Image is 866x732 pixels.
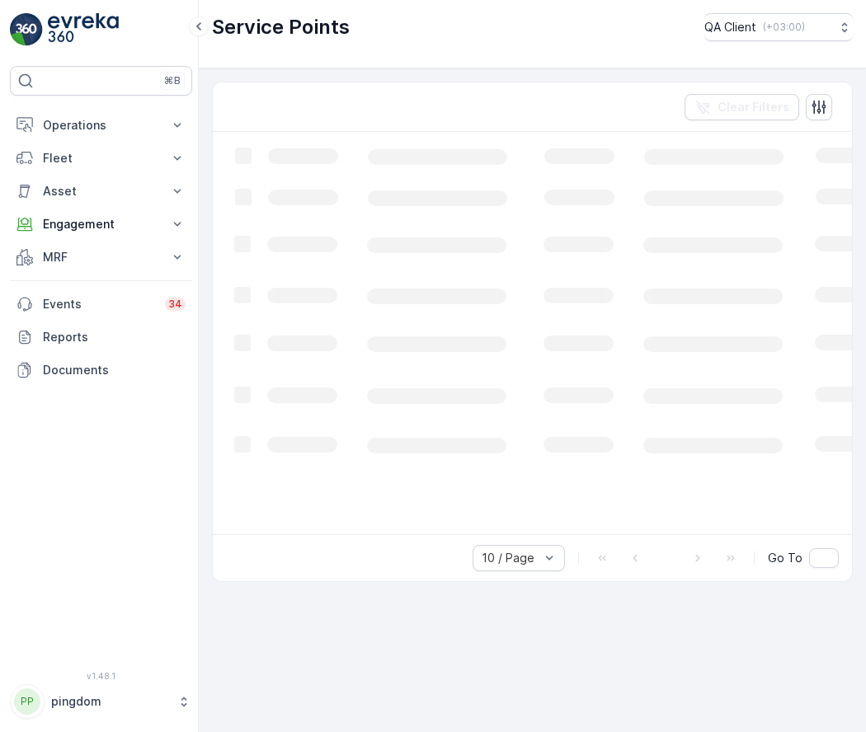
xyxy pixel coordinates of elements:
p: ⌘B [164,74,181,87]
p: Asset [43,183,159,199]
p: Documents [43,362,186,378]
img: logo [10,13,43,46]
p: Fleet [43,150,159,167]
a: Events34 [10,288,192,321]
button: Engagement [10,208,192,241]
div: PP [14,688,40,715]
img: logo_light-DOdMpM7g.png [48,13,119,46]
button: Asset [10,175,192,208]
p: Service Points [212,14,350,40]
button: MRF [10,241,192,274]
span: v 1.48.1 [10,671,192,681]
p: Reports [43,329,186,345]
p: Events [43,296,155,312]
a: Documents [10,354,192,387]
button: Fleet [10,142,192,175]
p: Clear Filters [718,99,789,115]
button: PPpingdom [10,684,192,719]
span: Go To [768,550,802,566]
button: Operations [10,109,192,142]
p: 34 [168,298,182,311]
p: ( +03:00 ) [763,21,805,34]
p: Engagement [43,216,159,232]
p: Operations [43,117,159,134]
button: QA Client(+03:00) [704,13,853,41]
button: Clear Filters [685,94,799,120]
a: Reports [10,321,192,354]
p: MRF [43,249,159,265]
p: QA Client [704,19,756,35]
p: pingdom [51,693,169,710]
